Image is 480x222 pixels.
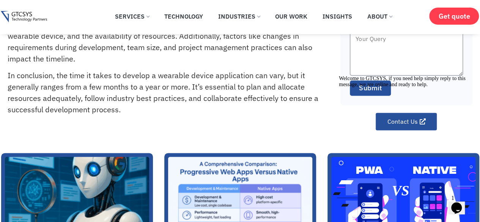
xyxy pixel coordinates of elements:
a: Our Work [269,8,313,25]
span: Get quote [438,12,470,20]
img: Gtcsys logo [1,11,47,23]
a: Services [109,8,155,25]
a: About [362,8,398,25]
p: It’s important to note that the development time can be influenced by several factors, . Addition... [8,8,324,65]
a: Technology [159,8,209,25]
div: Welcome to GTCSYS, if you need help simply reply to this message, we are online and ready to help. [3,3,140,15]
span: Welcome to GTCSYS, if you need help simply reply to this message, we are online and ready to help. [3,3,130,15]
a: Insights [317,8,358,25]
iframe: chat widget [336,72,472,188]
iframe: chat widget [448,192,472,214]
span: including the complexity of the application, the number of features, the type of wearable device,... [8,19,298,41]
p: In conclusion, the time it takes to develop a wearable device application can vary, but it genera... [8,70,324,115]
a: Industries [212,8,266,25]
a: Get quote [429,8,479,25]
